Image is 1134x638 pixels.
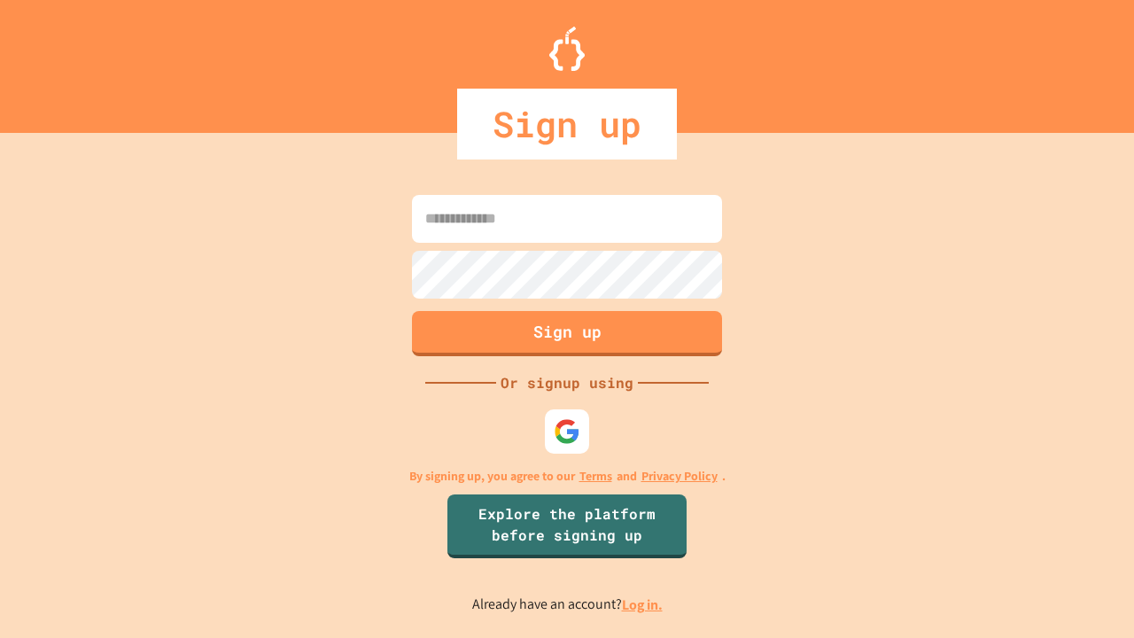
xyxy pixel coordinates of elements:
[579,467,612,486] a: Terms
[622,595,663,614] a: Log in.
[496,372,638,393] div: Or signup using
[409,467,726,486] p: By signing up, you agree to our and .
[447,494,687,558] a: Explore the platform before signing up
[412,311,722,356] button: Sign up
[554,418,580,445] img: google-icon.svg
[457,89,677,159] div: Sign up
[472,594,663,616] p: Already have an account?
[549,27,585,71] img: Logo.svg
[641,467,718,486] a: Privacy Policy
